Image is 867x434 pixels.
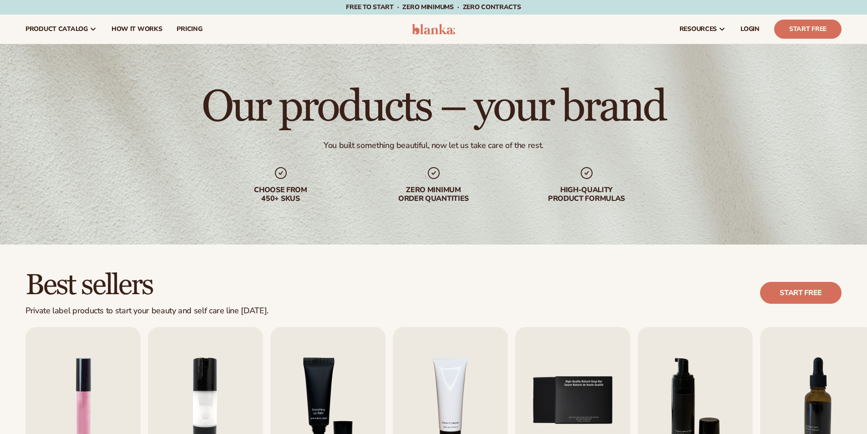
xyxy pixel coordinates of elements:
[169,15,209,44] a: pricing
[177,26,202,33] span: pricing
[112,26,162,33] span: How It Works
[346,3,521,11] span: Free to start · ZERO minimums · ZERO contracts
[202,86,665,129] h1: Our products – your brand
[760,282,842,304] a: Start free
[528,186,645,203] div: High-quality product formulas
[672,15,733,44] a: resources
[324,140,543,151] div: You built something beautiful, now let us take care of the rest.
[25,306,269,316] div: Private label products to start your beauty and self care line [DATE].
[18,15,104,44] a: product catalog
[375,186,492,203] div: Zero minimum order quantities
[774,20,842,39] a: Start Free
[25,26,88,33] span: product catalog
[412,24,455,35] img: logo
[104,15,170,44] a: How It Works
[223,186,339,203] div: Choose from 450+ Skus
[740,26,760,33] span: LOGIN
[25,270,269,301] h2: Best sellers
[733,15,767,44] a: LOGIN
[679,26,717,33] span: resources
